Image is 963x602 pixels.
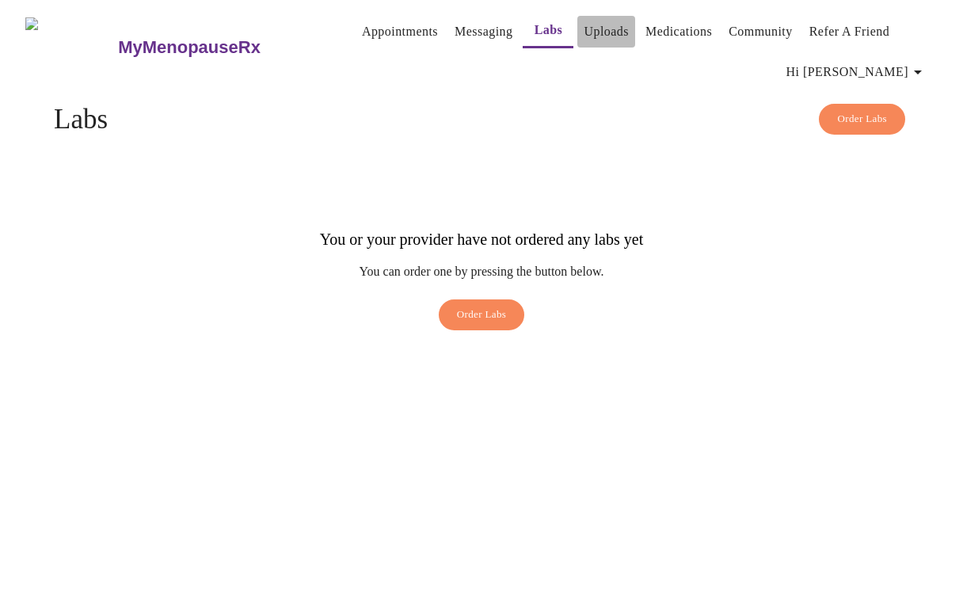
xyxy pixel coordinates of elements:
button: Appointments [356,16,444,48]
button: Medications [639,16,718,48]
span: Order Labs [837,110,887,128]
button: Community [722,16,799,48]
a: Labs [535,19,563,41]
a: Refer a Friend [809,21,890,43]
button: Refer a Friend [803,16,896,48]
a: MyMenopauseRx [116,20,324,75]
h3: You or your provider have not ordered any labs yet [320,231,643,249]
a: Order Labs [435,299,529,338]
a: Messaging [455,21,512,43]
span: Order Labs [457,306,507,324]
a: Uploads [584,21,629,43]
button: Order Labs [819,104,905,135]
a: Community [729,21,793,43]
span: Hi [PERSON_NAME] [786,61,927,83]
a: Appointments [362,21,438,43]
a: Medications [645,21,712,43]
h4: Labs [54,104,909,135]
button: Messaging [448,16,519,48]
button: Hi [PERSON_NAME] [780,56,934,88]
p: You can order one by pressing the button below. [320,265,643,279]
h3: MyMenopauseRx [118,37,261,58]
button: Uploads [577,16,635,48]
button: Labs [523,14,573,48]
img: MyMenopauseRx Logo [25,17,116,77]
button: Order Labs [439,299,525,330]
